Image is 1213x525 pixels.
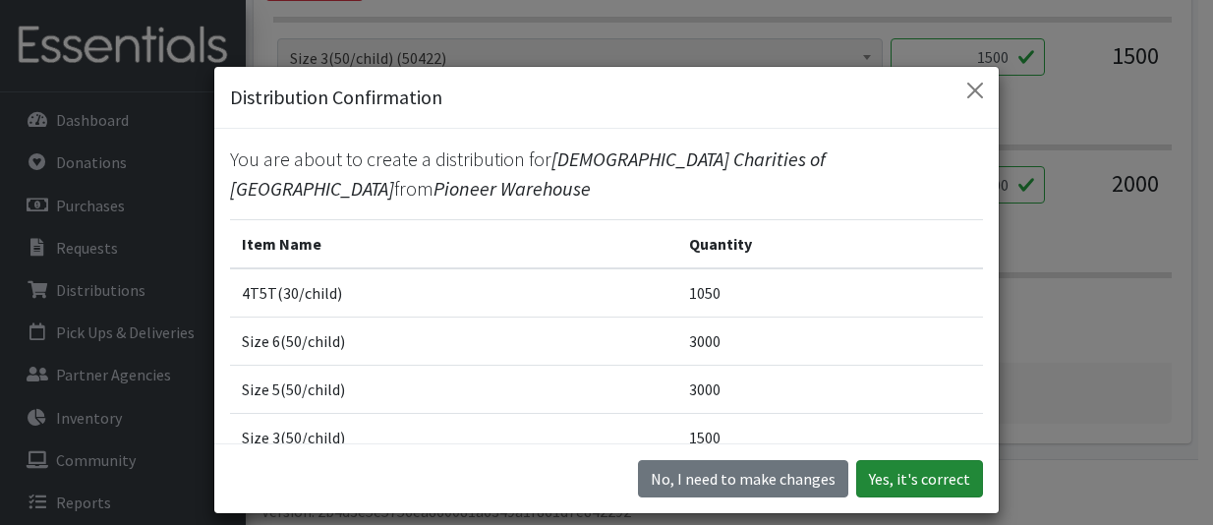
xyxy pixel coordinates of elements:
[677,413,983,461] td: 1500
[230,317,677,365] td: Size 6(50/child)
[230,365,677,413] td: Size 5(50/child)
[230,146,826,201] span: [DEMOGRAPHIC_DATA] Charities of [GEOGRAPHIC_DATA]
[230,268,677,318] td: 4T5T(30/child)
[230,145,983,204] p: You are about to create a distribution for from
[230,219,677,268] th: Item Name
[638,460,848,497] button: No I need to make changes
[677,317,983,365] td: 3000
[433,176,591,201] span: Pioneer Warehouse
[677,219,983,268] th: Quantity
[959,75,991,106] button: Close
[856,460,983,497] button: Yes, it's correct
[230,83,442,112] h5: Distribution Confirmation
[677,365,983,413] td: 3000
[230,413,677,461] td: Size 3(50/child)
[677,268,983,318] td: 1050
